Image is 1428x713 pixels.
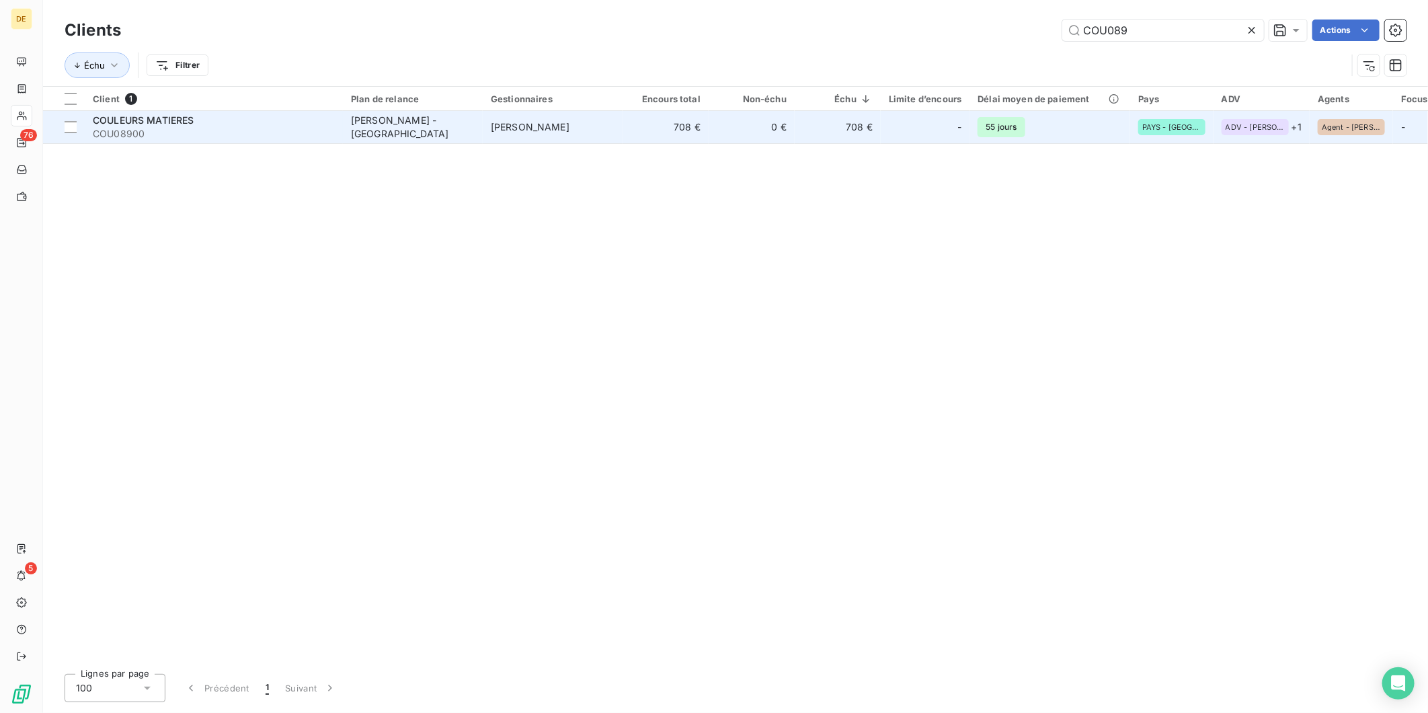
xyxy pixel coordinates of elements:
div: Gestionnaires [491,93,614,104]
span: Échu [84,60,105,71]
h3: Clients [65,18,121,42]
button: Suivant [277,674,345,702]
input: Rechercher [1062,20,1264,41]
span: 1 [266,681,269,695]
span: 76 [20,129,37,141]
span: ADV - [PERSON_NAME] [1226,123,1285,131]
span: PAYS - [GEOGRAPHIC_DATA] [1142,123,1201,131]
button: Actions [1312,20,1380,41]
div: [PERSON_NAME] - [GEOGRAPHIC_DATA] [351,114,475,141]
button: Précédent [176,674,257,702]
span: 100 [76,681,92,695]
td: 708 € [795,111,881,143]
button: 1 [257,674,277,702]
div: Plan de relance [351,93,475,104]
div: Pays [1138,93,1205,104]
td: 708 € [623,111,709,143]
span: Client [93,93,120,104]
span: [PERSON_NAME] [491,121,569,133]
div: Délai moyen de paiement [978,93,1121,104]
span: 5 [25,562,37,574]
img: Logo LeanPay [11,683,32,705]
span: 55 jours [978,117,1025,137]
span: COULEURS MATIERES [93,114,194,126]
div: Limite d’encours [889,93,961,104]
div: Non-échu [717,93,787,104]
div: ADV [1222,93,1302,104]
span: COU08900 [93,127,335,141]
div: Encours total [631,93,701,104]
span: + 1 [1292,120,1302,134]
div: Échu [803,93,873,104]
span: - [957,120,961,134]
div: Open Intercom Messenger [1382,667,1415,700]
span: Agent - [PERSON_NAME] [1322,123,1381,131]
button: Échu [65,52,130,78]
div: DE [11,8,32,30]
td: 0 € [709,111,795,143]
span: 1 [125,93,137,105]
span: - [1401,121,1405,133]
button: Filtrer [147,54,208,76]
div: Agents [1318,93,1385,104]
